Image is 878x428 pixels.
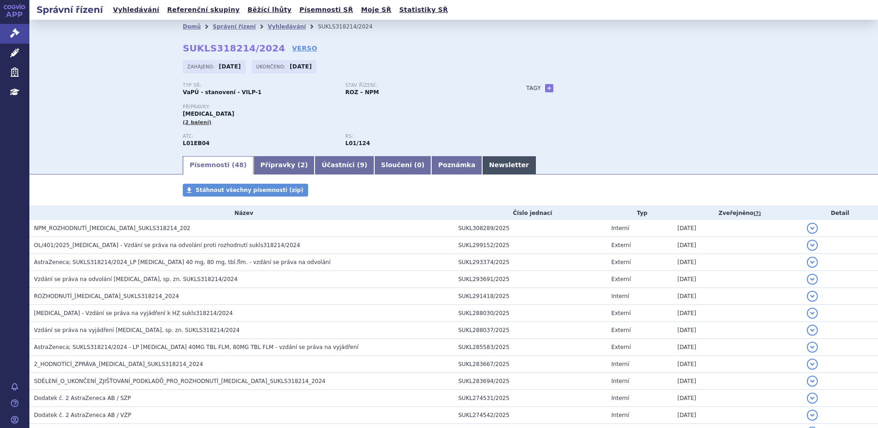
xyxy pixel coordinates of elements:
span: Interní [611,293,629,299]
span: (2 balení) [183,119,212,125]
td: SUKL308289/2025 [454,220,607,237]
td: [DATE] [673,407,802,424]
span: Externí [611,327,630,333]
strong: VaPÚ - stanovení - VILP-1 [183,89,262,96]
a: Stáhnout všechny písemnosti (zip) [183,184,308,197]
span: 48 [235,161,243,169]
button: detail [807,223,818,234]
span: NPM_ROZHODNUTÍ_TAGRISSO_SUKLS318214_202 [34,225,190,231]
th: Název [29,206,454,220]
span: Vzdání se práva na vyjádření TAGRISSO, sp. zn. SUKLS318214/2024 [34,327,240,333]
td: SUKL288030/2025 [454,305,607,322]
button: detail [807,376,818,387]
a: Běžící lhůty [245,4,294,16]
span: Dodatek č. 2 AstraZeneca AB / SZP [34,395,131,401]
span: Interní [611,395,629,401]
td: SUKL283667/2025 [454,356,607,373]
a: + [545,84,553,92]
a: Poznámka [431,156,482,175]
span: Externí [611,242,630,248]
span: Interní [611,225,629,231]
span: 2_HODNOTÍCÍ_ZPRÁVA_TAGRISSO_SUKLS318214_2024 [34,361,203,367]
button: detail [807,325,818,336]
span: ROZHODNUTÍ_TAGRISSO_SUKLS318214_2024 [34,293,179,299]
strong: [DATE] [219,63,241,70]
span: Externí [611,276,630,282]
span: OL/401/2025_TAGRISSO - Vzdání se práva na odvolání proti rozhodnutí sukls318214/2024 [34,242,300,248]
span: 2 [300,161,305,169]
p: Typ SŘ: [183,83,336,88]
button: detail [807,240,818,251]
td: SUKL299152/2025 [454,237,607,254]
button: detail [807,359,818,370]
td: [DATE] [673,373,802,390]
th: Číslo jednací [454,206,607,220]
span: Dodatek č. 2 AstraZeneca AB / VZP [34,412,131,418]
a: VERSO [292,44,317,53]
span: Stáhnout všechny písemnosti (zip) [196,187,304,193]
span: Interní [611,412,629,418]
span: Vzdání se práva na odvolání TAGRISSO, sp. zn. SUKLS318214/2024 [34,276,237,282]
span: 9 [360,161,365,169]
td: [DATE] [673,220,802,237]
span: Zahájeno: [187,63,216,70]
a: Správní řízení [213,23,256,30]
td: SUKL293374/2025 [454,254,607,271]
abbr: (?) [754,210,761,217]
p: Přípravky: [183,104,508,110]
a: Vyhledávání [268,23,306,30]
td: SUKL283694/2025 [454,373,607,390]
th: Zveřejněno [673,206,802,220]
td: SUKL291418/2025 [454,288,607,305]
a: Statistiky SŘ [396,4,450,16]
strong: ROZ – NPM [345,89,379,96]
a: Domů [183,23,201,30]
a: Písemnosti (48) [183,156,253,175]
span: Interní [611,361,629,367]
span: Externí [611,259,630,265]
p: ATC: [183,134,336,139]
td: SUKL274531/2025 [454,390,607,407]
td: [DATE] [673,254,802,271]
span: [MEDICAL_DATA] [183,111,234,117]
a: Vyhledávání [110,4,162,16]
a: Moje SŘ [358,4,394,16]
h3: Tagy [526,83,541,94]
span: AstraZeneca; SUKLS318214/2024 - LP TAGRISSO 40MG TBL FLM, 80MG TBL FLM - vzdání se práva na vyjád... [34,344,359,350]
td: SUKL274542/2025 [454,407,607,424]
span: TAGRISSO - Vzdání se práva na vyjádření k HZ sukls318214/2024 [34,310,233,316]
a: Referenční skupiny [164,4,242,16]
th: Detail [802,206,878,220]
strong: OSIMERTINIB [183,140,209,146]
a: Přípravky (2) [253,156,315,175]
td: [DATE] [673,339,802,356]
button: detail [807,410,818,421]
a: Účastníci (9) [315,156,374,175]
p: Stav řízení: [345,83,499,88]
a: Sloučení (0) [374,156,431,175]
td: [DATE] [673,288,802,305]
td: SUKL288037/2025 [454,322,607,339]
button: detail [807,291,818,302]
span: SDĚLENÍ_O_UKONČENÍ_ZJIŠŤOVÁNÍ_PODKLADŮ_PRO_ROZHODNUTÍ_TAGRISSO_SUKLS318214_2024 [34,378,326,384]
h2: Správní řízení [29,3,110,16]
button: detail [807,274,818,285]
p: RS: [345,134,499,139]
button: detail [807,308,818,319]
button: detail [807,342,818,353]
button: detail [807,393,818,404]
td: [DATE] [673,237,802,254]
strong: [DATE] [290,63,312,70]
strong: osimertinib [345,140,370,146]
td: SUKL293691/2025 [454,271,607,288]
th: Typ [607,206,673,220]
td: [DATE] [673,390,802,407]
button: detail [807,257,818,268]
span: Externí [611,310,630,316]
span: AstraZeneca; SUKLS318214/2024_LP TAGRISSO 40 mg, 80 mg, tbl.flm. - vzdání se práva na odvolání [34,259,331,265]
a: Písemnosti SŘ [297,4,356,16]
strong: SUKLS318214/2024 [183,43,285,54]
td: [DATE] [673,271,802,288]
td: [DATE] [673,305,802,322]
td: [DATE] [673,356,802,373]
